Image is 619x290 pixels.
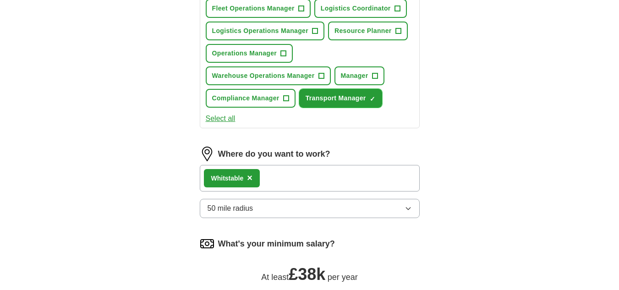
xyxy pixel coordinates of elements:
span: At least [261,273,289,282]
span: per year [328,273,358,282]
label: What's your minimum salary? [218,238,335,250]
label: Where do you want to work? [218,148,330,160]
span: 50 mile radius [208,203,253,214]
button: Logistics Operations Manager [206,22,325,40]
button: Resource Planner [328,22,408,40]
span: Compliance Manager [212,93,279,103]
span: Transport Manager [306,93,366,103]
button: Compliance Manager [206,89,296,108]
img: location.png [200,147,214,161]
span: × [247,173,252,183]
button: 50 mile radius [200,199,420,218]
span: Logistics Coordinator [321,4,391,13]
button: Transport Manager✓ [299,89,382,108]
span: £ 38k [289,265,325,284]
span: Resource Planner [334,26,392,36]
button: × [247,171,252,185]
span: Manager [341,71,368,81]
span: Operations Manager [212,49,277,58]
span: ✓ [370,95,375,103]
button: Operations Manager [206,44,293,63]
button: Select all [206,113,236,124]
div: Whitstable [211,174,244,183]
img: salary.png [200,236,214,251]
span: Fleet Operations Manager [212,4,295,13]
button: Warehouse Operations Manager [206,66,331,85]
button: Manager [334,66,384,85]
span: Logistics Operations Manager [212,26,309,36]
span: Warehouse Operations Manager [212,71,315,81]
